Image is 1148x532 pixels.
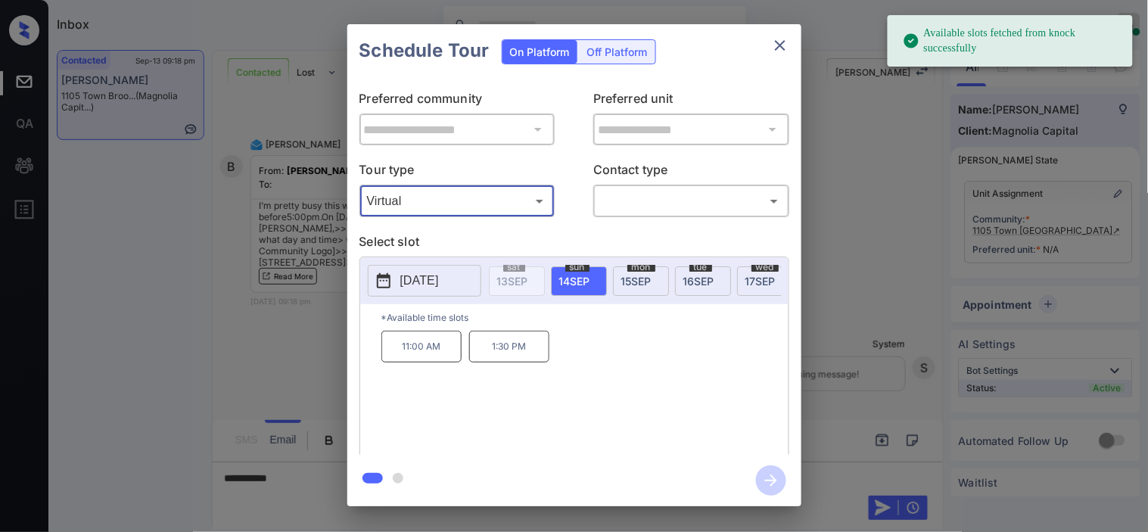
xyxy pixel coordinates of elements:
[627,263,655,272] span: mon
[359,160,555,185] p: Tour type
[565,263,590,272] span: sun
[359,232,789,257] p: Select slot
[745,275,776,288] span: 17 SEP
[368,265,481,297] button: [DATE]
[469,331,549,362] p: 1:30 PM
[359,89,555,114] p: Preferred community
[621,275,652,288] span: 15 SEP
[689,263,712,272] span: tue
[683,275,714,288] span: 16 SEP
[765,30,795,61] button: close
[613,266,669,296] div: date-select
[400,272,439,290] p: [DATE]
[675,266,731,296] div: date-select
[580,40,655,64] div: Off Platform
[363,188,552,213] div: Virtual
[751,263,779,272] span: wed
[593,89,789,114] p: Preferred unit
[903,20,1121,62] div: Available slots fetched from knock successfully
[381,304,789,331] p: *Available time slots
[347,24,502,77] h2: Schedule Tour
[381,331,462,362] p: 11:00 AM
[559,275,590,288] span: 14 SEP
[502,40,577,64] div: On Platform
[593,160,789,185] p: Contact type
[551,266,607,296] div: date-select
[737,266,793,296] div: date-select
